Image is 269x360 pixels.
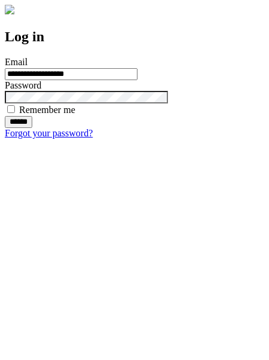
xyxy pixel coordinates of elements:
h2: Log in [5,29,264,45]
label: Remember me [19,105,75,115]
label: Password [5,80,41,90]
img: logo-4e3dc11c47720685a147b03b5a06dd966a58ff35d612b21f08c02c0306f2b779.png [5,5,14,14]
a: Forgot your password? [5,128,93,138]
label: Email [5,57,27,67]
